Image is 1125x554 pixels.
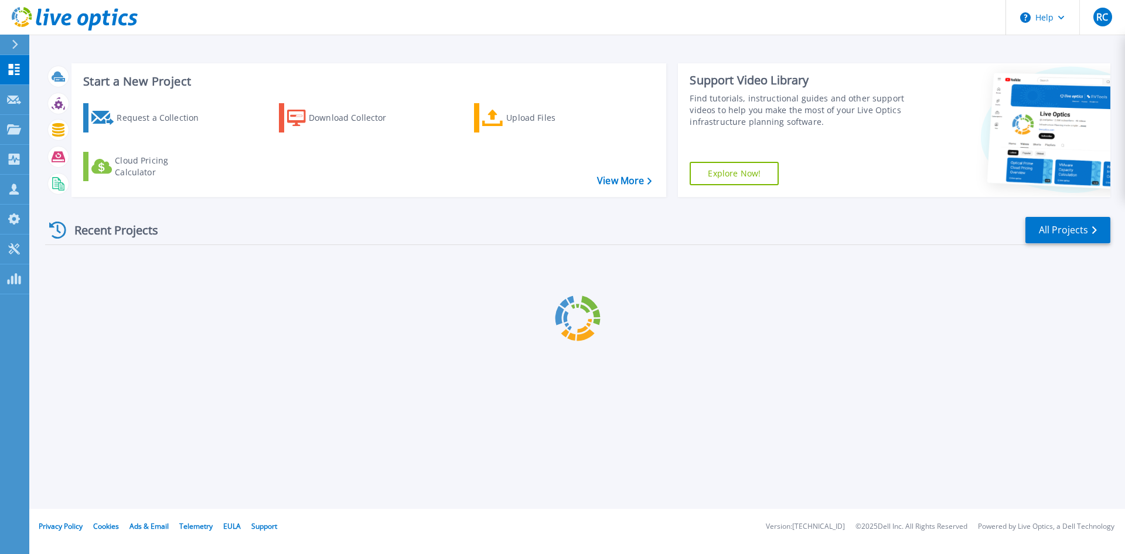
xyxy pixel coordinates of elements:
a: Upload Files [474,103,605,132]
a: Explore Now! [690,162,779,185]
li: Powered by Live Optics, a Dell Technology [978,523,1114,531]
a: Cookies [93,521,119,531]
h3: Start a New Project [83,75,652,88]
a: Support [251,521,277,531]
a: View More [597,175,652,186]
a: Telemetry [179,521,213,531]
a: Download Collector [279,103,410,132]
a: Request a Collection [83,103,214,132]
div: Download Collector [309,106,403,130]
a: EULA [223,521,241,531]
a: Cloud Pricing Calculator [83,152,214,181]
div: Request a Collection [117,106,210,130]
li: Version: [TECHNICAL_ID] [766,523,845,531]
div: Find tutorials, instructional guides and other support videos to help you make the most of your L... [690,93,910,128]
li: © 2025 Dell Inc. All Rights Reserved [855,523,967,531]
a: Privacy Policy [39,521,83,531]
div: Support Video Library [690,73,910,88]
div: Cloud Pricing Calculator [115,155,209,178]
div: Upload Files [506,106,600,130]
a: All Projects [1025,217,1110,243]
span: RC [1096,12,1108,22]
div: Recent Projects [45,216,174,244]
a: Ads & Email [129,521,169,531]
